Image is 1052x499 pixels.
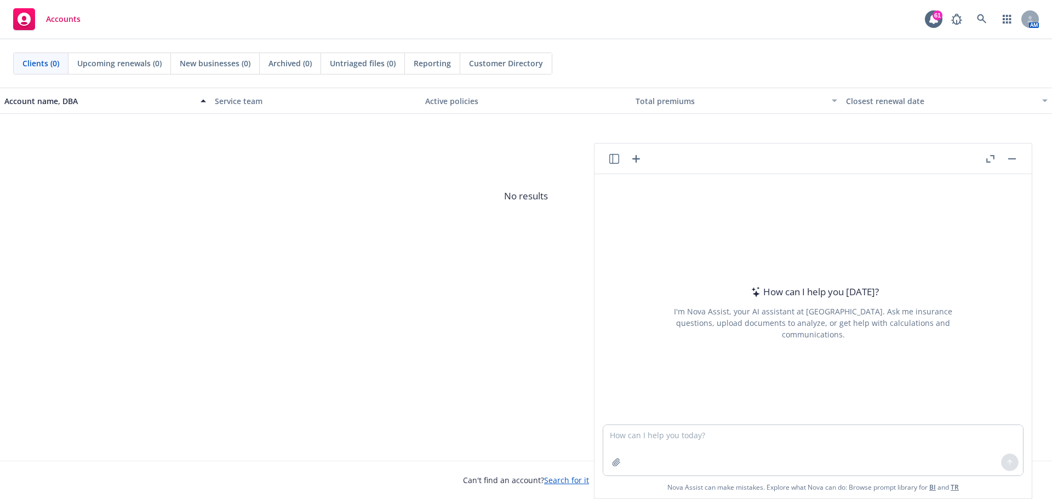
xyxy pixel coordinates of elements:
div: Closest renewal date [846,95,1036,107]
button: Active policies [421,88,631,114]
a: Search for it [544,475,589,485]
span: New businesses (0) [180,58,250,69]
span: Nova Assist can make mistakes. Explore what Nova can do: Browse prompt library for and [599,476,1027,498]
a: Report a Bug [946,8,968,30]
div: Service team [215,95,416,107]
a: TR [951,483,959,492]
button: Service team [210,88,421,114]
div: 61 [933,10,942,20]
button: Closest renewal date [842,88,1052,114]
span: Archived (0) [268,58,312,69]
span: Clients (0) [22,58,59,69]
span: Reporting [414,58,451,69]
a: Search [971,8,993,30]
div: Active policies [425,95,627,107]
span: Can't find an account? [463,474,589,486]
div: Total premiums [636,95,825,107]
span: Accounts [46,15,81,24]
a: BI [929,483,936,492]
div: How can I help you [DATE]? [748,285,879,299]
div: I'm Nova Assist, your AI assistant at [GEOGRAPHIC_DATA]. Ask me insurance questions, upload docum... [659,306,967,340]
a: Accounts [9,4,85,35]
div: Account name, DBA [4,95,194,107]
span: Upcoming renewals (0) [77,58,162,69]
a: Switch app [996,8,1018,30]
button: Total premiums [631,88,842,114]
span: Customer Directory [469,58,543,69]
span: Untriaged files (0) [330,58,396,69]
